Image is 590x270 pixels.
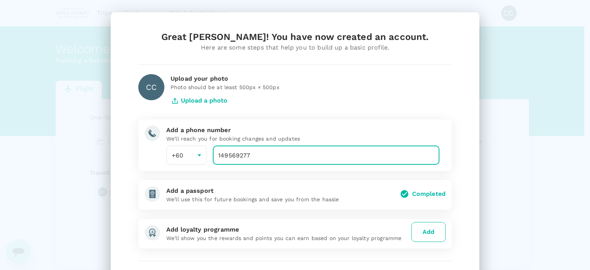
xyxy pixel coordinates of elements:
[144,186,160,202] img: add-passport
[171,91,227,110] button: Upload a photo
[171,83,452,91] p: Photo should be at least 500px × 500px
[166,225,408,234] div: Add loyalty programme
[412,189,446,199] div: Completed
[144,126,160,141] img: add-phone-number
[144,225,160,240] img: add-loyalty
[138,74,164,100] div: CC
[166,195,394,203] p: We'll use this for future bookings and save you from the hassle
[166,234,408,242] p: We'll show you the rewards and points you can earn based on your loyalty programme
[138,43,452,52] div: Here are some steps that help you to build up a basic profile.
[171,74,452,83] div: Upload your photo
[166,186,394,195] div: Add a passport
[166,126,439,135] div: Add a phone number
[213,146,439,165] input: Your phone number
[172,152,183,159] span: +60
[166,146,207,165] div: +60
[166,135,439,142] p: We'll reach you for booking changes and updates
[138,31,452,43] div: Great [PERSON_NAME]! You have now created an account.
[411,222,446,242] button: Add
